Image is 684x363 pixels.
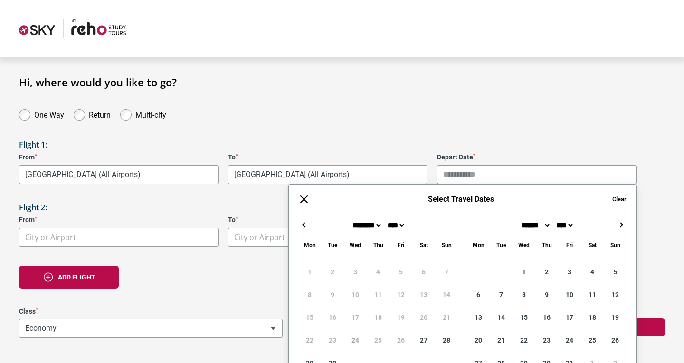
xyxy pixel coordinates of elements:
[558,240,581,251] div: Friday
[89,108,111,120] label: Return
[513,240,535,251] div: Wednesday
[19,76,665,88] h1: Hi, where would you like to go?
[19,153,218,161] label: From
[558,261,581,283] div: 3
[490,306,513,329] div: 14
[513,306,535,329] div: 15
[581,329,604,352] div: 25
[581,283,604,306] div: 11
[558,329,581,352] div: 24
[435,240,458,251] div: Sunday
[615,219,627,231] button: →
[604,261,627,283] div: 5
[228,165,427,184] span: Rome, Italy
[228,216,427,224] label: To
[513,283,535,306] div: 8
[581,261,604,283] div: 4
[228,153,427,161] label: To
[490,240,513,251] div: Tuesday
[467,306,490,329] div: 13
[389,240,412,251] div: Friday
[535,240,558,251] div: Thursday
[19,228,218,247] span: City or Airport
[319,195,603,204] h6: Select Travel Dates
[513,261,535,283] div: 1
[19,216,218,224] label: From
[34,108,64,120] label: One Way
[467,283,490,306] div: 6
[298,219,310,231] button: ←
[19,165,218,184] span: Melbourne, Australia
[19,319,282,337] span: Economy
[604,329,627,352] div: 26
[298,240,321,251] div: Monday
[228,166,427,184] span: Rome, Italy
[344,240,367,251] div: Wednesday
[612,195,627,204] button: Clear
[490,283,513,306] div: 7
[490,329,513,352] div: 21
[535,306,558,329] div: 16
[467,329,490,352] div: 20
[581,240,604,251] div: Saturday
[604,283,627,306] div: 12
[19,166,218,184] span: Melbourne, Australia
[19,140,665,149] h3: Flight 1:
[321,240,344,251] div: Tuesday
[604,306,627,329] div: 19
[367,240,389,251] div: Thursday
[435,329,458,352] div: 28
[437,153,636,161] label: Depart Date
[558,306,581,329] div: 17
[467,240,490,251] div: Monday
[19,307,283,316] label: Class
[135,108,166,120] label: Multi-city
[581,306,604,329] div: 18
[535,329,558,352] div: 23
[535,261,558,283] div: 2
[25,232,76,242] span: City or Airport
[228,228,427,247] span: City or Airport
[412,329,435,352] div: 27
[412,240,435,251] div: Saturday
[513,329,535,352] div: 22
[535,283,558,306] div: 9
[234,232,285,242] span: City or Airport
[604,240,627,251] div: Sunday
[19,203,665,212] h3: Flight 2:
[558,283,581,306] div: 10
[19,266,119,289] button: Add flight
